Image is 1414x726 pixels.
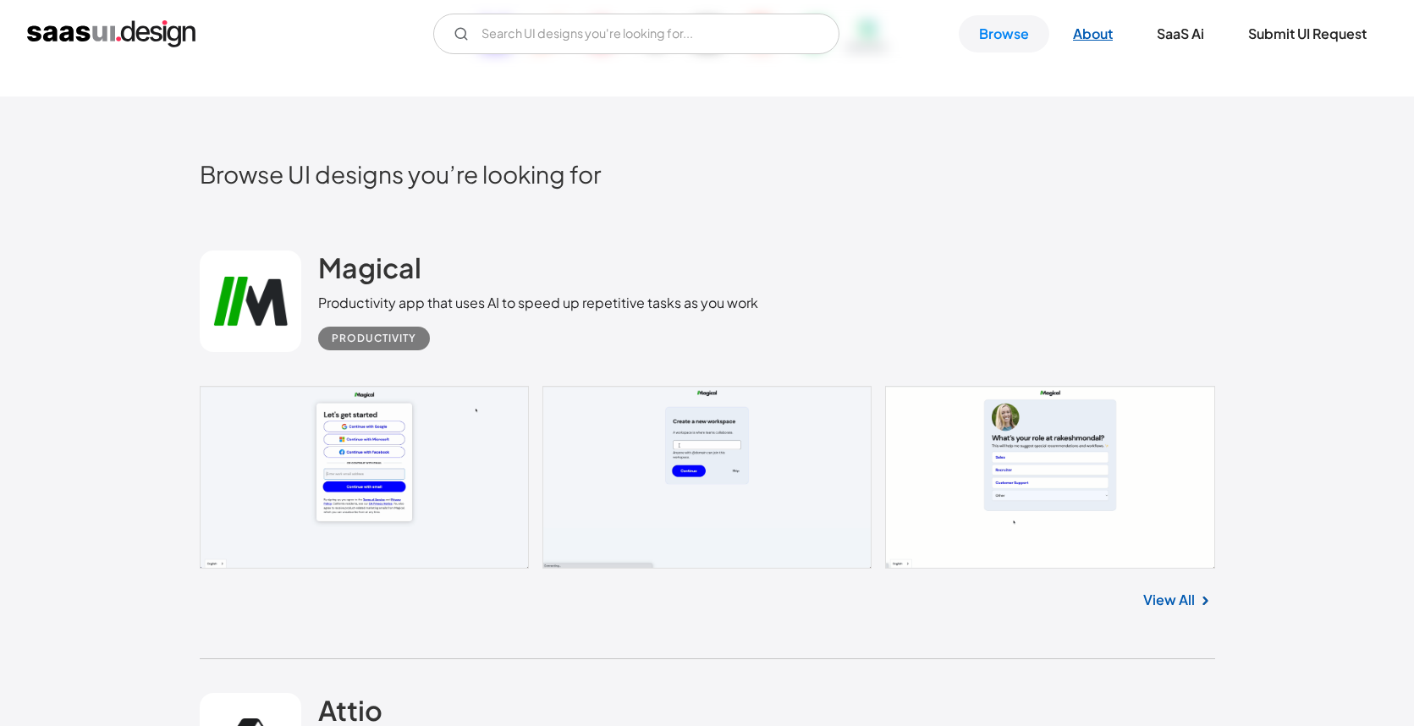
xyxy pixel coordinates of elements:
a: SaaS Ai [1136,15,1224,52]
form: Email Form [433,14,839,54]
a: Magical [318,250,421,293]
a: About [1053,15,1133,52]
a: View All [1143,590,1195,610]
div: Productivity [332,328,416,349]
div: Productivity app that uses AI to speed up repetitive tasks as you work [318,293,758,313]
h2: Magical [318,250,421,284]
a: home [27,20,195,47]
a: Submit UI Request [1228,15,1387,52]
input: Search UI designs you're looking for... [433,14,839,54]
a: Browse [959,15,1049,52]
h2: Browse UI designs you’re looking for [200,159,1215,189]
